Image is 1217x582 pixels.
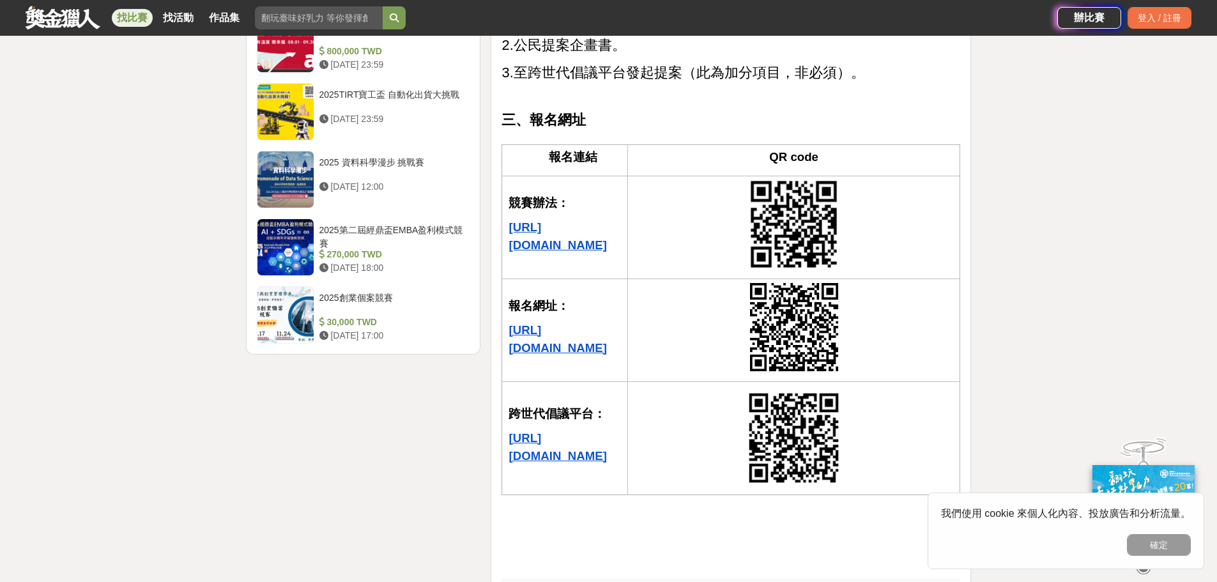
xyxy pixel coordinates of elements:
[749,282,839,372] img: AD_4nXcPqAJ2KtQyLqT4KzDOrI3paQl-yeu6fwa54NVSlxEwze6e4oNiNQ6_DddoW87vsNUEV-FEDATMCVxmj5gYS_RlVeDkL...
[257,151,470,208] a: 2025 資料科學漫步 挑戰賽 [DATE] 12:00
[769,150,818,164] strong: QR code
[257,218,470,276] a: 2025第二屆經鼎盃EMBA盈利模式競賽 270,000 TWD [DATE] 18:00
[1128,7,1191,29] div: 登入 / 註冊
[255,6,383,29] input: 翻玩臺味好乳力 等你發揮創意！
[158,9,199,27] a: 找活動
[319,180,465,194] div: [DATE] 12:00
[319,248,465,261] div: 270,000 TWD
[1057,7,1121,29] a: 辦比賽
[509,434,606,462] a: [URL][DOMAIN_NAME]
[509,223,606,251] a: [URL][DOMAIN_NAME]
[549,150,597,164] strong: 報名連結
[319,88,465,112] div: 2025TIRT寶工盃 自動化出貨大挑戰
[509,326,606,354] a: [URL][DOMAIN_NAME]
[319,58,465,72] div: [DATE] 23:59
[749,180,838,268] img: AD_4nXe4mBmA8WBa_Bx8qA0-hKxx3kAHd_k2bpwcFxcfSPqrgku4NtR4f2cKxfT52M5zvIRjUoZ4LgCitWgyO0Yfj4la5DusG...
[319,112,465,126] div: [DATE] 23:59
[1092,465,1195,550] img: ff197300-f8ee-455f-a0ae-06a3645bc375.jpg
[509,407,606,420] strong: 跨世代倡議平台：
[1127,534,1191,556] button: 確定
[319,329,465,342] div: [DATE] 17:00
[257,15,470,73] a: 2025日立冷氣夢想成徵計畫 800,000 TWD [DATE] 23:59
[749,393,839,483] img: AD_4nXe9BXCMuzexK9DGamcyCVod7Fz_99zSSDx3hoaRha38mQy4Fw29SzcnG6zsOJE8WKrdJ1POgKgdfxd-OlaFB73cG4rHI...
[257,83,470,141] a: 2025TIRT寶工盃 自動化出貨大挑戰 [DATE] 23:59
[501,112,586,128] strong: 三、報名網址
[319,291,465,316] div: 2025創業個案競賽
[509,220,606,252] u: [URL][DOMAIN_NAME]
[501,65,864,80] span: 3.至跨世代倡議平台發起提案（此為加分項目，非必須）。
[112,9,153,27] a: 找比賽
[319,316,465,329] div: 30,000 TWD
[319,45,465,58] div: 800,000 TWD
[319,261,465,275] div: [DATE] 18:00
[501,37,625,53] span: 2.公民提案企畫書。
[319,224,465,248] div: 2025第二屆經鼎盃EMBA盈利模式競賽
[509,323,606,355] u: [URL][DOMAIN_NAME]
[509,431,606,463] u: [URL][DOMAIN_NAME]
[204,9,245,27] a: 作品集
[509,196,569,210] strong: 競賽辦法：
[319,156,465,180] div: 2025 資料科學漫步 挑戰賽
[257,286,470,344] a: 2025創業個案競賽 30,000 TWD [DATE] 17:00
[509,299,569,312] strong: 報名網址：
[941,508,1191,519] span: 我們使用 cookie 來個人化內容、投放廣告和分析流量。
